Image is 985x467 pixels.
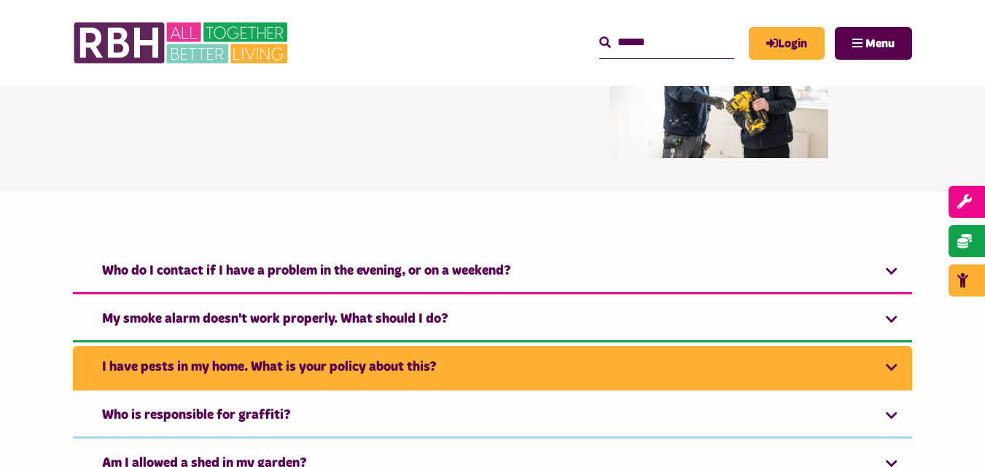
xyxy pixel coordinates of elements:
[73,394,912,439] a: Who is responsible for graffiti?
[835,27,912,60] button: Navigation
[73,346,912,391] a: I have pests in my home. What is your policy about this?
[73,250,912,294] a: Who do I contact if I have a problem in the evening, or on a weekend?
[749,27,825,60] a: MyRBH
[865,38,895,50] span: Menu
[73,298,912,342] a: My smoke alarm doesn't work properly. What should I do?
[73,15,292,71] img: RBH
